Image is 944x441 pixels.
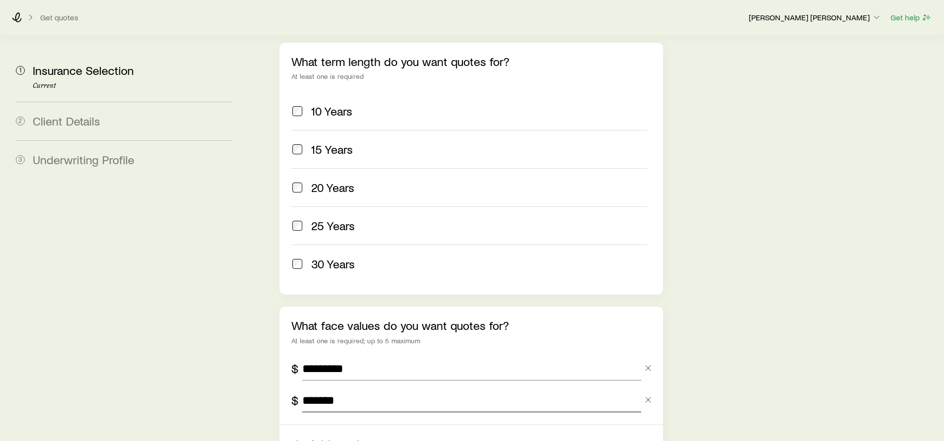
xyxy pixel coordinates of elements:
[16,155,25,164] span: 3
[291,337,651,345] div: At least one is required; up to 5 maximum
[749,12,882,22] p: [PERSON_NAME] [PERSON_NAME]
[311,181,354,194] span: 20 Years
[291,393,298,407] div: $
[291,318,509,332] label: What face values do you want quotes for?
[291,55,651,68] p: What term length do you want quotes for?
[311,257,355,271] span: 30 Years
[292,144,302,154] input: 15 Years
[291,362,298,376] div: $
[311,219,355,233] span: 25 Years
[40,13,79,22] button: Get quotes
[16,66,25,75] span: 1
[748,12,882,24] button: [PERSON_NAME] [PERSON_NAME]
[292,259,302,269] input: 30 Years
[292,106,302,116] input: 10 Years
[33,82,232,90] p: Current
[33,63,134,77] span: Insurance Selection
[292,221,302,231] input: 25 Years
[890,12,932,23] button: Get help
[33,114,100,128] span: Client Details
[291,72,651,80] div: At least one is required
[33,152,134,167] span: Underwriting Profile
[292,183,302,192] input: 20 Years
[16,117,25,126] span: 2
[311,142,353,156] span: 15 Years
[311,104,352,118] span: 10 Years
